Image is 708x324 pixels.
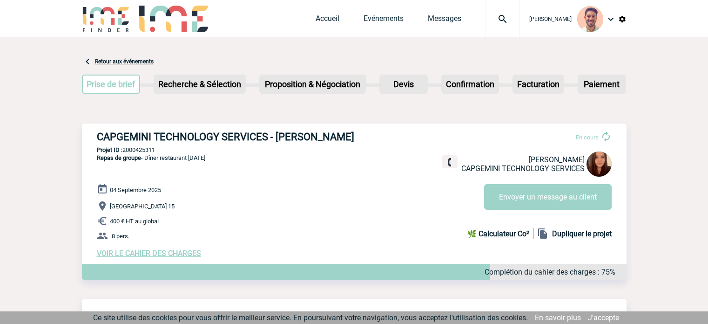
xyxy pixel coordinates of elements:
h3: CAPGEMINI TECHNOLOGY SERVICES - [PERSON_NAME] [97,131,376,143]
span: Repas de groupe [97,154,141,161]
p: Devis [380,76,427,93]
a: 🌿 Calculateur Co² [467,228,533,239]
span: 04 Septembre 2025 [110,186,161,193]
span: 400 € HT au global [110,218,159,225]
img: 113184-2.jpg [587,152,612,177]
a: Evénements [364,14,404,27]
span: - Dîner restaurant [DATE] [97,154,205,161]
span: Ce site utilise des cookies pour vous offrir le meilleur service. En poursuivant votre navigation... [93,313,528,322]
img: 132114-0.jpg [577,6,603,32]
span: En cours [576,134,599,141]
b: 🌿 Calculateur Co² [467,229,529,238]
a: VOIR LE CAHIER DES CHARGES [97,249,201,258]
a: Messages [428,14,461,27]
span: 8 pers. [112,233,129,240]
p: Proposition & Négociation [260,76,365,93]
b: Projet ID : [97,146,122,153]
p: 2000425311 [82,146,627,153]
a: En savoir plus [535,313,581,322]
p: Prise de brief [83,76,140,93]
p: Paiement [579,76,625,93]
span: [GEOGRAPHIC_DATA] 15 [110,203,175,210]
img: IME-Finder [82,6,130,32]
img: file_copy-black-24dp.png [537,228,548,239]
a: J'accepte [588,313,619,322]
p: Confirmation [442,76,498,93]
span: [PERSON_NAME] [529,16,572,22]
a: Accueil [316,14,339,27]
a: Retour aux événements [95,58,154,65]
span: [PERSON_NAME] [529,155,585,164]
img: fixe.png [445,158,454,166]
span: CAPGEMINI TECHNOLOGY SERVICES [461,164,585,173]
b: Dupliquer le projet [552,229,612,238]
p: Recherche & Sélection [155,76,245,93]
button: Envoyer un message au client [484,184,612,210]
p: Facturation [513,76,563,93]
